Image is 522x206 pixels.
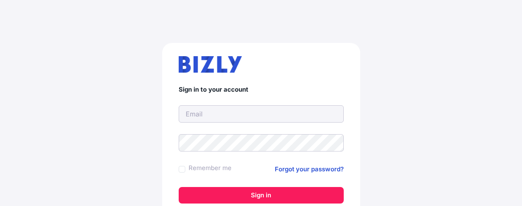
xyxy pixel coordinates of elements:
[179,187,344,204] button: Sign in
[179,105,344,123] input: Email
[189,163,231,173] label: Remember me
[275,164,344,174] a: Forgot your password?
[179,86,344,94] h4: Sign in to your account
[179,56,242,73] img: bizly_logo.svg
